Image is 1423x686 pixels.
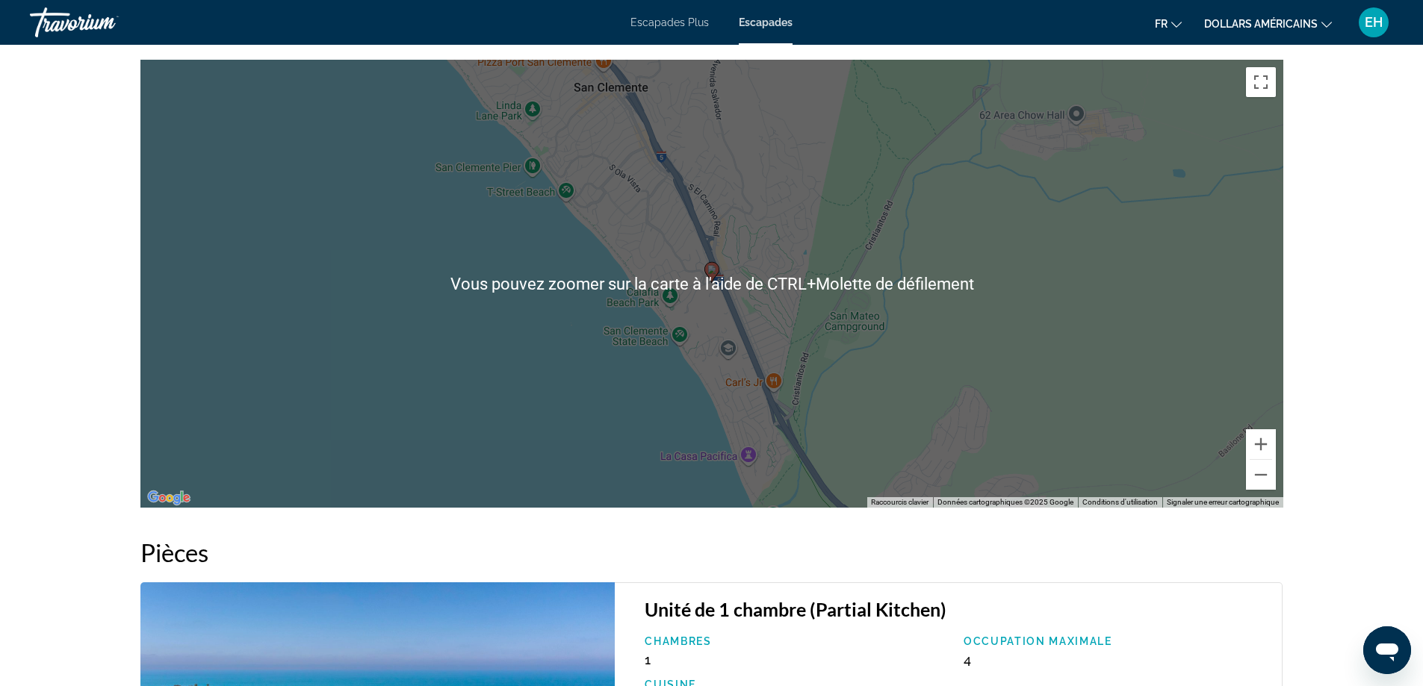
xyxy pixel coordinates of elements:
font: EH [1365,14,1383,30]
font: fr [1155,18,1168,30]
a: Conditions d'utilisation (s'ouvre dans un nouvel onglet) [1082,498,1158,506]
button: Changer de langue [1155,13,1182,34]
font: dollars américains [1204,18,1318,30]
button: Zoom avant [1246,429,1276,459]
button: Changer de devise [1204,13,1332,34]
button: Zoom arrière [1246,460,1276,490]
h3: Unité de 1 chambre (Partial Kitchen) [645,598,1267,620]
a: Signaler une erreur cartographique [1167,498,1279,506]
a: Ouvrir cette zone dans Google Maps (dans une nouvelle fenêtre) [144,488,193,508]
iframe: Bouton de lancement de la fenêtre de messagerie [1363,626,1411,674]
span: Données cartographiques ©2025 Google [937,498,1073,506]
span: 4 [964,652,971,667]
a: Escapades [739,16,793,28]
a: Escapades Plus [630,16,709,28]
p: Occupation maximale [964,635,1268,647]
button: Menu utilisateur [1354,7,1393,38]
span: 1 [645,652,651,667]
p: Chambres [645,635,949,647]
img: Google [144,488,193,508]
button: Raccourcis clavier [871,497,928,508]
h2: Pièces [140,537,1283,567]
a: Travorium [30,3,179,42]
button: Passer en plein écran [1246,67,1276,97]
